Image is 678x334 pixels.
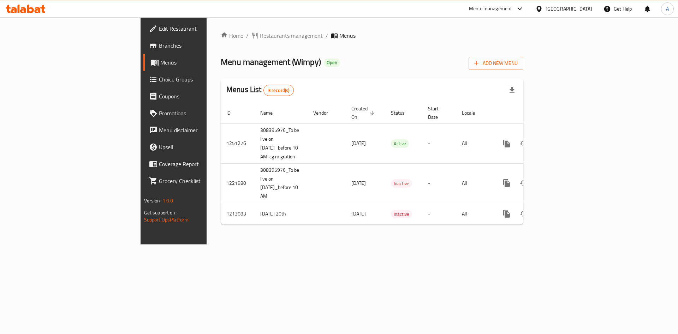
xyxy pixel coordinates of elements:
[159,160,248,168] span: Coverage Report
[462,109,484,117] span: Locale
[351,139,366,148] span: [DATE]
[391,210,412,218] span: Inactive
[159,126,248,134] span: Menu disclaimer
[504,82,521,99] div: Export file
[515,135,532,152] button: Change Status
[498,175,515,192] button: more
[144,196,161,205] span: Version:
[391,139,409,148] div: Active
[456,163,493,203] td: All
[391,109,414,117] span: Status
[469,5,512,13] div: Menu-management
[260,109,282,117] span: Name
[351,209,366,218] span: [DATE]
[144,208,177,217] span: Get support on:
[226,84,294,96] h2: Menus List
[143,54,254,71] a: Menus
[264,87,294,94] span: 3 record(s)
[351,104,377,121] span: Created On
[391,179,412,188] div: Inactive
[498,205,515,222] button: more
[226,109,240,117] span: ID
[160,58,248,67] span: Menus
[326,31,328,40] li: /
[498,135,515,152] button: more
[159,109,248,117] span: Promotions
[143,20,254,37] a: Edit Restaurant
[159,177,248,185] span: Grocery Checklist
[456,123,493,163] td: All
[144,215,189,224] a: Support.OpsPlatform
[260,31,323,40] span: Restaurants management
[159,24,248,33] span: Edit Restaurant
[143,139,254,156] a: Upsell
[422,203,456,225] td: -
[159,92,248,101] span: Coupons
[263,85,294,96] div: Total records count
[324,59,340,67] div: Open
[666,5,669,13] span: A
[221,54,321,70] span: Menu management ( Wimpy )
[143,156,254,172] a: Coverage Report
[255,203,308,225] td: [DATE] 20th
[422,163,456,203] td: -
[162,196,173,205] span: 1.0.0
[143,105,254,122] a: Promotions
[143,122,254,139] a: Menu disclaimer
[159,75,248,84] span: Choice Groups
[221,31,523,40] nav: breadcrumb
[515,175,532,192] button: Change Status
[351,178,366,188] span: [DATE]
[391,140,409,148] span: Active
[159,143,248,151] span: Upsell
[143,88,254,105] a: Coupons
[159,41,248,50] span: Branches
[313,109,337,117] span: Vendor
[143,71,254,88] a: Choice Groups
[469,57,523,70] button: Add New Menu
[255,163,308,203] td: 308395976_To be live on [DATE]_before 10 AM
[493,102,572,124] th: Actions
[428,104,448,121] span: Start Date
[143,172,254,189] a: Grocery Checklist
[474,59,518,68] span: Add New Menu
[456,203,493,225] td: All
[221,102,572,225] table: enhanced table
[391,180,412,188] span: Inactive
[324,60,340,66] span: Open
[251,31,323,40] a: Restaurants management
[339,31,356,40] span: Menus
[143,37,254,54] a: Branches
[255,123,308,163] td: 308395976_To be live on [DATE]_before 10 AM-cg migration
[546,5,592,13] div: [GEOGRAPHIC_DATA]
[515,205,532,222] button: Change Status
[422,123,456,163] td: -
